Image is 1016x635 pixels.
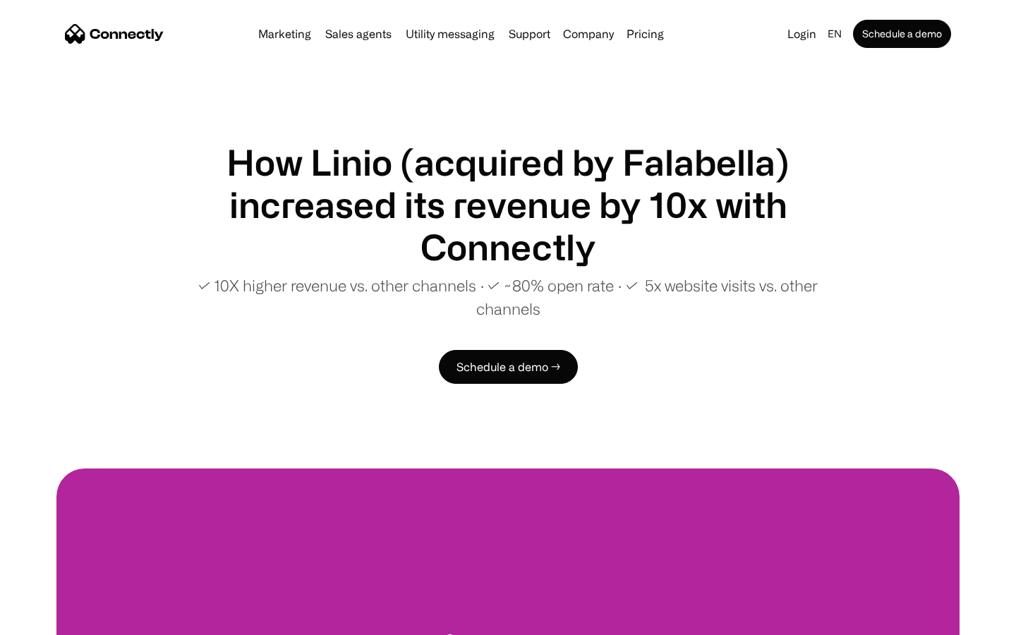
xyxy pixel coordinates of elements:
[621,28,670,40] a: Pricing
[400,28,500,40] a: Utility messaging
[782,24,822,44] a: Login
[828,24,842,44] div: en
[320,28,397,40] a: Sales agents
[563,24,614,44] div: Company
[65,23,164,44] a: home
[169,274,847,320] p: ✓ 10X higher revenue vs. other channels ∙ ✓ ~80% open rate ∙ ✓ 5x website visits vs. other channels
[439,350,578,384] a: Schedule a demo →
[14,609,85,630] aside: Language selected: English
[853,20,951,48] a: Schedule a demo
[503,28,556,40] a: Support
[28,610,85,630] ul: Language list
[169,141,847,268] h1: How Linio (acquired by Falabella) increased its revenue by 10x with Connectly
[559,24,618,44] div: Company
[253,28,317,40] a: Marketing
[822,24,850,44] div: en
